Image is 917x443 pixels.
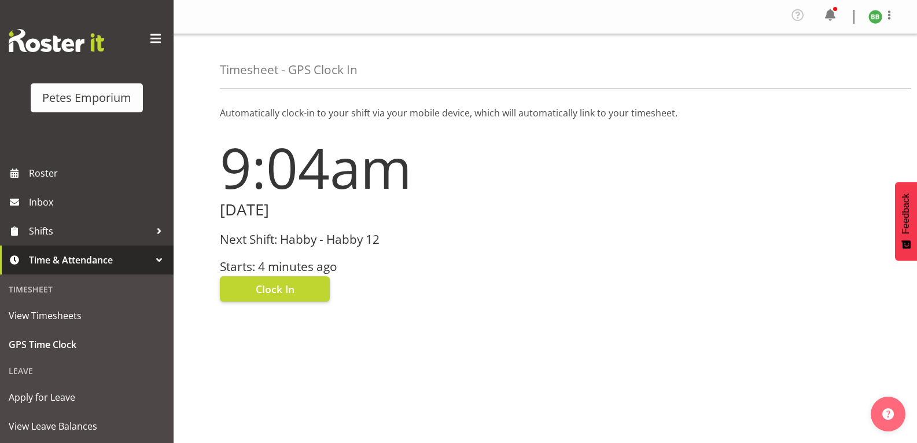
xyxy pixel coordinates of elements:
[882,408,894,420] img: help-xxl-2.png
[3,383,171,412] a: Apply for Leave
[9,389,165,406] span: Apply for Leave
[220,260,539,273] h3: Starts: 4 minutes ago
[9,29,104,52] img: Rosterit website logo
[3,301,171,330] a: View Timesheets
[9,336,165,353] span: GPS Time Clock
[895,182,917,261] button: Feedback - Show survey
[29,222,150,240] span: Shifts
[29,164,168,182] span: Roster
[220,106,871,120] p: Automatically clock-in to your shift via your mobile device, which will automatically link to you...
[29,193,168,211] span: Inbox
[9,307,165,324] span: View Timesheets
[220,276,330,302] button: Clock In
[220,233,539,246] h3: Next Shift: Habby - Habby 12
[901,193,911,234] span: Feedback
[9,418,165,435] span: View Leave Balances
[29,251,150,269] span: Time & Attendance
[220,63,358,76] h4: Timesheet - GPS Clock In
[3,330,171,359] a: GPS Time Clock
[42,89,131,107] div: Petes Emporium
[3,359,171,383] div: Leave
[220,201,539,219] h2: [DATE]
[3,277,171,301] div: Timesheet
[3,412,171,441] a: View Leave Balances
[256,281,294,296] span: Clock In
[868,10,882,24] img: beena-bist9974.jpg
[220,136,539,199] h1: 9:04am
